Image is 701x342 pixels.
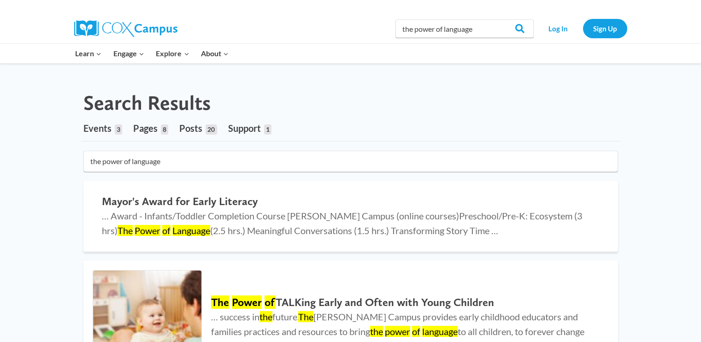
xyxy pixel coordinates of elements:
[538,19,578,38] a: Log In
[83,91,211,115] h1: Search Results
[422,326,458,337] mark: language
[211,296,599,309] h2: TALKing Early and Often with Young Children
[370,326,383,337] mark: the
[265,295,276,309] mark: of
[83,115,122,141] a: Events3
[259,311,272,322] mark: the
[133,123,158,134] span: Pages
[74,20,177,37] img: Cox Campus
[298,311,313,322] mark: The
[83,151,618,172] input: Search for...
[135,225,160,236] mark: Power
[162,225,171,236] mark: of
[211,295,229,309] mark: The
[538,19,627,38] nav: Secondary Navigation
[118,225,133,236] mark: The
[75,47,101,59] span: Learn
[161,124,168,135] span: 8
[395,19,534,38] input: Search Cox Campus
[102,210,583,236] span: … Award - Infants/Toddler Completion Course [PERSON_NAME] Campus (online courses)Preschool/Pre-K:...
[102,195,600,208] h2: Mayor's Award for Early Literacy
[115,124,122,135] span: 3
[206,124,217,135] span: 20
[179,115,217,141] a: Posts20
[83,123,112,134] span: Events
[83,181,618,252] a: Mayor's Award for Early Literacy … Award - Infants/Toddler Completion Course [PERSON_NAME] Campus...
[70,44,235,63] nav: Primary Navigation
[264,124,271,135] span: 1
[228,123,261,134] span: Support
[133,115,168,141] a: Pages8
[412,326,420,337] mark: of
[201,47,229,59] span: About
[385,326,410,337] mark: power
[179,123,202,134] span: Posts
[232,295,262,309] mark: Power
[156,47,189,59] span: Explore
[228,115,271,141] a: Support1
[172,225,210,236] mark: Language
[113,47,144,59] span: Engage
[583,19,627,38] a: Sign Up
